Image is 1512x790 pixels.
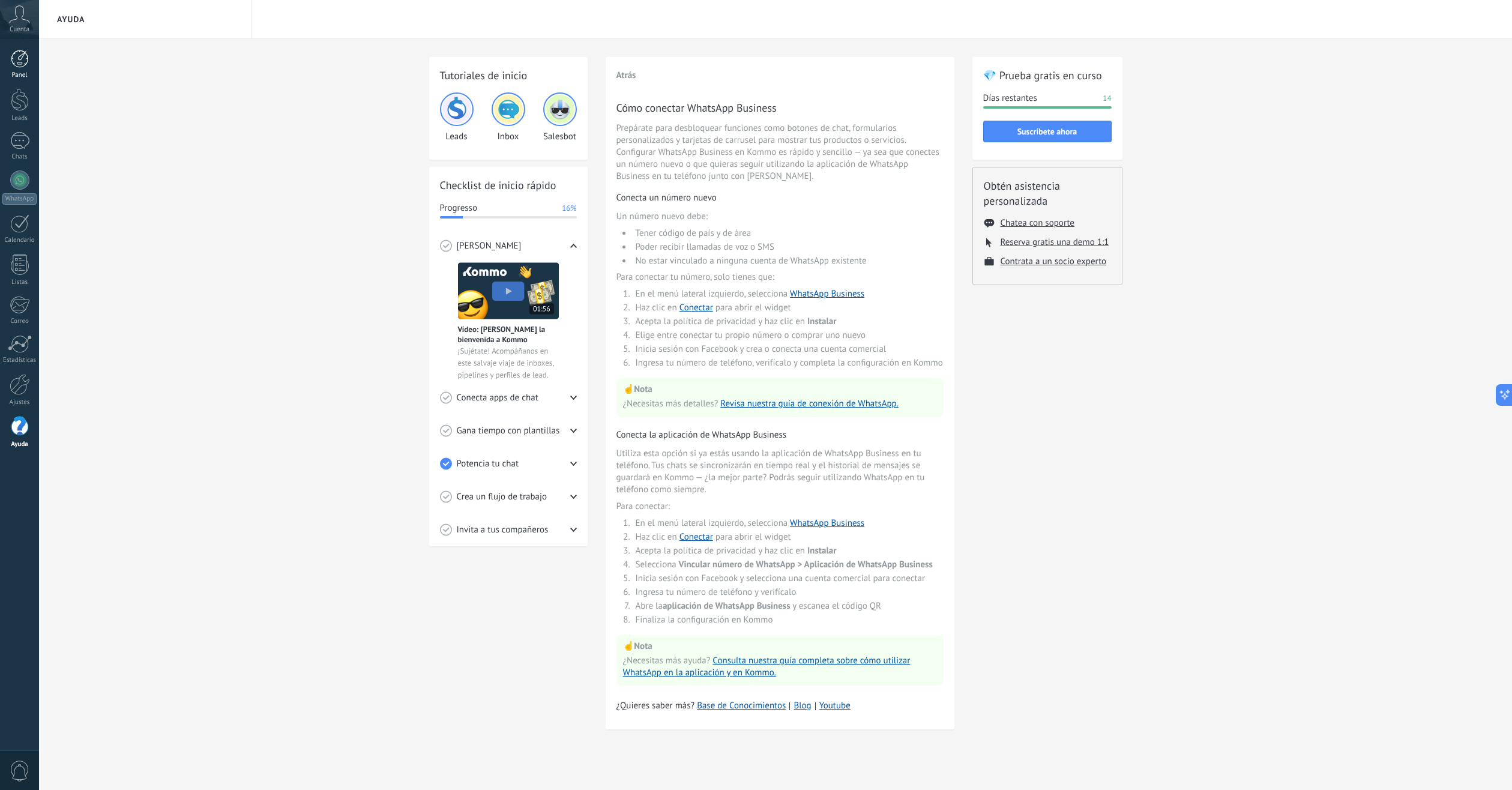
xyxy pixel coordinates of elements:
span: ¿Quieres saber más? [616,700,851,712]
span: 16% [562,202,576,214]
span: Invita a tus compañeros [457,524,549,536]
li: Inicia sesión con Facebook y crea o conecta una cuenta comercial [632,343,944,355]
li: Haz clic en para abrir el widget [632,302,944,313]
span: Días restantes [983,92,1037,104]
h3: Conecta un número nuevo [616,192,944,204]
span: Instalar [807,316,837,327]
span: Suscríbete ahora [1017,127,1077,136]
div: Calendario [2,237,37,244]
span: Utiliza esta opción si ya estás usando la aplicación de WhatsApp Business en tu teléfono. Tus cha... [616,448,944,496]
span: ¡Sujétate! Acompáñanos en este salvaje viaje de inboxes, pipelines y perfiles de lead. [458,345,559,381]
span: ¿Necesitas más ayuda? [623,655,711,667]
span: ¿Necesitas más detalles? [623,398,718,410]
span: Crea un flujo de trabajo [457,491,547,503]
li: Tener código de país y de área [632,228,944,239]
span: Progresso [440,202,477,214]
span: Vincular número de WhatsApp > Aplicación de WhatsApp Business [678,559,932,570]
a: Base de Conocimientos [697,700,786,712]
span: Para conectar: [616,501,944,513]
div: Salesbot [543,92,577,142]
a: WhatsApp Business [790,517,864,529]
h2: 💎 Prueba gratis en curso [983,68,1112,83]
li: Finaliza la configuración en Kommo [632,614,944,626]
span: Prepárate para desbloquear funciones como botones de chat, formularios personalizados y tarjetas ... [616,122,944,182]
a: WhatsApp Business [790,288,864,300]
span: Gana tiempo con plantillas [457,425,560,437]
h2: Obtén asistencia personalizada [984,178,1111,208]
li: Ingresa tu número de teléfono y verifícalo [632,586,944,598]
a: Revisa nuestra guía de conexión de WhatsApp. [720,398,899,409]
button: Atrás [616,70,636,81]
li: En el menú lateral izquierdo, selecciona [632,517,944,529]
li: Haz clic en para abrir el widget [632,531,944,543]
span: Potencia tu chat [457,458,519,470]
li: En el menú lateral izquierdo, selecciona [632,288,944,300]
span: Un número nuevo debe: [616,211,944,223]
span: 14 [1103,92,1111,104]
a: Conectar [679,302,713,313]
button: Chatea con soporte [1001,217,1074,229]
div: Correo [2,318,37,325]
h2: Tutoriales de inicio [440,68,577,83]
span: [PERSON_NAME] [457,240,522,252]
span: Vídeo: [PERSON_NAME] la bienvenida a Kommo [458,324,559,345]
p: ☝️ Nota [623,641,937,652]
span: Cuenta [10,26,29,34]
button: Contrata a un socio experto [1001,256,1107,267]
li: Poder recibir llamadas de voz o SMS [632,241,944,253]
div: Inbox [492,92,525,142]
h3: Conecta la aplicación de WhatsApp Business [616,429,944,441]
li: Acepta la política de privacidad y haz clic en [632,545,944,556]
span: Para conectar tu número, solo tienes que: [616,271,944,283]
p: ☝️ Nota [623,384,937,395]
a: Blog [794,700,811,712]
span: aplicación de WhatsApp Business [663,600,791,612]
h3: Cómo conectar WhatsApp Business [616,100,944,115]
h2: Checklist de inicio rápido [440,178,577,193]
a: Conectar [679,531,713,543]
a: Consulta nuestra guía completa sobre cómo utilizar WhatsApp en la aplicación y en Kommo. [623,655,911,678]
div: Leads [2,115,37,122]
div: Ajustes [2,399,37,406]
div: Chats [2,153,37,161]
span: Instalar [807,545,837,556]
div: Listas [2,279,37,286]
li: Ingresa tu número de teléfono, verifícalo y completa la configuración en Kommo [632,357,944,369]
img: Meet video [458,262,559,319]
li: Elige entre conectar tu propio número o comprar uno nuevo [632,330,944,341]
a: Youtube [819,700,851,711]
div: Panel [2,71,37,79]
li: Abre la y escanea el código QR [632,600,944,612]
div: Estadísticas [2,357,37,364]
li: No estar vinculado a ninguna cuenta de WhatsApp existente [632,255,944,267]
li: Acepta la política de privacidad y haz clic en [632,316,944,327]
li: Selecciona [632,559,944,570]
button: Suscríbete ahora [983,121,1112,142]
button: Reserva gratis una demo 1:1 [1001,237,1109,248]
div: Ayuda [2,441,37,448]
div: WhatsApp [2,193,37,205]
li: Inicia sesión con Facebook y selecciona una cuenta comercial para conectar [632,573,944,584]
span: Conecta apps de chat [457,392,538,404]
div: Leads [440,92,474,142]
